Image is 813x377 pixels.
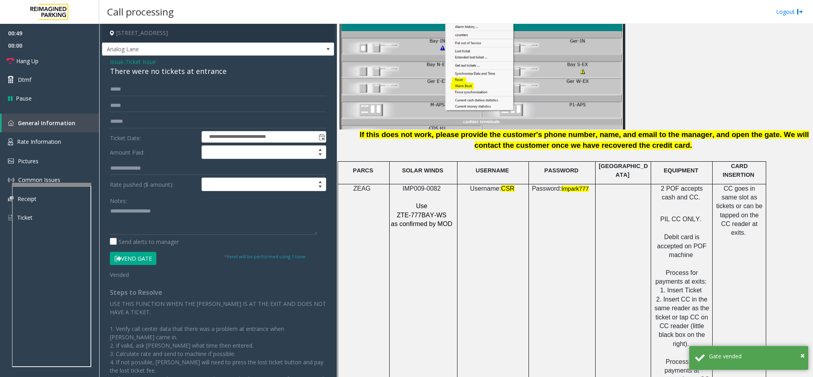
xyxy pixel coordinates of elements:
[16,57,38,65] span: Hang Up
[110,238,179,246] label: Send alerts to manager
[108,178,200,191] label: Rate pushed ($ amount):
[475,130,809,149] span: We will contact the customer once we have recovered the credit card.
[315,152,326,159] span: Decrease value
[563,186,589,192] span: mpark777
[501,185,515,192] span: CSR
[315,146,326,152] span: Increase value
[397,212,446,218] span: ZTE-777BAY-WS
[416,203,427,209] span: Use
[110,252,156,265] button: Vend Gate
[18,157,38,165] span: Pictures
[125,58,156,66] span: Ticket Issue
[661,185,703,201] span: 2 POF accepts cash and CC.
[561,185,563,192] span: i
[123,58,156,66] span: -
[8,120,14,126] img: 'icon'
[800,350,805,361] span: ×
[8,177,14,183] img: 'icon'
[110,58,123,66] span: Issue
[402,167,443,174] span: SOLAR WINDS
[8,159,14,164] img: 'icon'
[800,350,805,362] button: Close
[660,287,702,294] span: 1. Insert Ticket
[110,66,326,77] div: There were no tickets at entrance
[8,196,13,201] img: 'icon'
[599,163,648,178] span: [GEOGRAPHIC_DATA]
[108,131,200,143] label: Ticket Date:
[391,220,452,227] span: as confirmed by MOD
[776,8,803,16] a: Logout
[18,75,31,84] span: Dtmf
[8,214,13,221] img: 'icon'
[654,296,709,347] span: 2. Insert CC in the same reader as the ticket or tap CC on CC reader (little black box on the rig...
[660,216,702,222] span: PIL CC ONLY.
[2,114,99,132] a: General Information
[18,119,75,127] span: General Information
[403,185,441,192] span: IMP009-0082
[108,145,200,159] label: Amount Paid:
[110,289,326,296] h4: Steps to Resolve
[476,167,509,174] span: USERNAME
[315,178,326,184] span: Increase value
[544,167,579,174] span: PASSWORD
[723,163,754,178] span: CARD INSERTION
[224,253,306,259] small: Vend will be performed using 1 tone
[709,352,802,360] div: Gate vended
[657,234,707,258] span: Debit card is accepted on POF machine
[103,2,178,21] h3: Call processing
[16,94,32,102] span: Pause
[532,185,561,192] span: Password:
[8,138,13,145] img: 'icon'
[470,185,501,192] span: Username:
[353,185,371,192] span: ZEAG
[110,194,127,205] label: Notes:
[17,138,61,145] span: Rate Information
[102,24,334,43] h4: [STREET_ADDRESS]
[315,184,326,191] span: Decrease value
[110,271,129,278] span: Vended
[664,167,698,174] span: EQUIPMENT
[18,176,60,184] span: Common Issues
[655,269,707,285] span: Process for payments at exits:
[716,185,763,236] span: CC goes in same slot as tickets or can be tapped on the CC reader at exits.
[102,43,288,56] span: Analog Lane
[797,8,803,16] img: logout
[317,131,326,143] span: Toggle popup
[353,167,373,174] span: PARCS
[359,130,782,139] span: If this does not work, please provide the customer's phone number, name, and email to the manager...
